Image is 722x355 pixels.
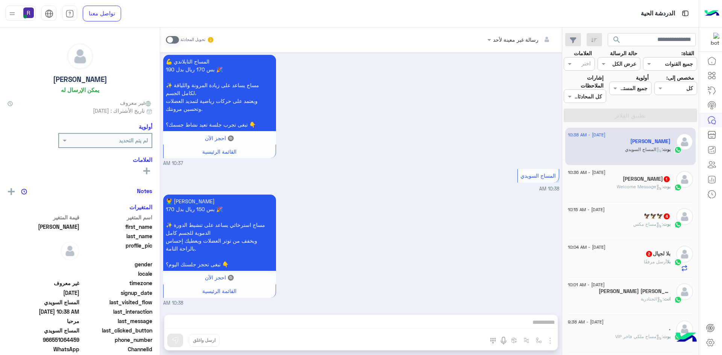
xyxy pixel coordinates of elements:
img: defaultAdmin.png [676,283,693,300]
h6: العلامات [8,156,152,163]
img: WhatsApp [674,221,682,228]
h6: Notes [137,187,152,194]
img: tab [681,9,690,18]
span: : المساج السويدي [625,147,663,152]
img: tab [45,9,53,18]
span: 10:38 AM [163,300,183,307]
h5: بلا لجپال [645,251,670,257]
label: مخصص إلى: [666,74,694,82]
img: defaultAdmin.png [676,320,693,337]
span: signup_date [81,289,153,297]
span: القائمة الرئيسية [202,288,237,294]
span: محمد [8,223,79,231]
span: null [8,270,79,278]
span: [DATE] - 10:01 AM [568,281,605,288]
span: القائمة الرئيسية [202,148,237,155]
span: انت [664,296,670,302]
span: 🔘 احجز الآن [205,135,234,141]
span: last_name [81,232,153,240]
img: defaultAdmin.png [676,133,693,150]
img: profile [8,9,17,18]
span: : Welcome Message [617,184,663,189]
img: WhatsApp [674,296,682,304]
h5: 🦅🦅🦅 [644,213,670,219]
label: إشارات الملاحظات [564,74,604,90]
span: : الجنادرية [641,296,664,302]
h5: . [669,325,670,332]
span: 10:38 AM [539,186,559,192]
span: [DATE] - 10:36 AM [568,169,605,176]
div: اختر [581,59,592,69]
label: القناة: [681,49,694,57]
span: أرسل مرفقًا [644,259,667,264]
img: WhatsApp [674,146,682,154]
span: مرحبا [8,317,79,325]
small: تحويل المحادثة [180,37,205,43]
h5: [PERSON_NAME] [53,75,107,84]
span: last_message [81,317,153,325]
img: hulul-logo.png [673,325,699,351]
span: غير معروف [8,279,79,287]
span: 10:37 AM [163,160,183,167]
button: search [608,33,626,49]
span: 1 [664,176,670,182]
span: 🔘 احجز الآن [205,274,234,281]
h6: أولوية [139,123,152,130]
img: defaultAdmin.png [676,208,693,225]
img: defaultAdmin.png [676,246,693,263]
img: userImage [23,8,34,18]
label: أولوية [636,74,649,82]
span: gender [81,260,153,268]
img: defaultAdmin.png [676,171,693,188]
span: قيمة المتغير [8,213,79,221]
span: ChannelId [81,345,153,353]
img: defaultAdmin.png [61,242,79,260]
span: بلا [667,259,670,264]
span: غير معروف [120,99,152,107]
img: 322853014244696 [706,33,719,46]
span: locale [81,270,153,278]
span: 2025-08-27T07:38:28.98Z [8,308,79,316]
p: الدردشة الحية [641,9,675,19]
span: 2 [646,251,652,257]
span: last_visited_flow [81,298,153,306]
span: timezone [81,279,153,287]
span: 966551064459 [8,336,79,344]
p: 27/8/2025, 10:38 AM [163,195,276,271]
span: 4 [664,213,670,219]
span: [DATE] - 10:15 AM [568,206,605,213]
h5: Zamir K [623,176,670,182]
span: [DATE] - 10:04 AM [568,244,605,251]
a: tab [62,6,77,21]
p: 27/8/2025, 10:37 AM [163,55,276,131]
button: تطبيق الفلاتر [564,109,697,122]
img: WhatsApp [674,258,682,266]
span: بوت [663,147,670,152]
span: المساج السويدي [8,326,79,334]
span: بوت [663,334,670,339]
span: اسم المتغير [81,213,153,221]
h6: المتغيرات [129,204,152,210]
span: last_clicked_button [81,326,153,334]
img: WhatsApp [674,184,682,191]
span: search [612,35,621,44]
span: profile_pic [81,242,153,259]
h6: يمكن الإرسال له [61,86,99,93]
span: المساج السويدي [520,172,556,179]
span: بوت [663,184,670,189]
label: حالة الرسالة [610,49,637,57]
span: [DATE] - 9:38 AM [568,319,604,325]
label: العلامات [574,49,592,57]
img: tab [65,9,74,18]
span: null [8,260,79,268]
span: last_interaction [81,308,153,316]
img: notes [21,189,27,195]
h5: محمد [630,138,670,145]
span: 2025-08-27T07:35:58.507Z [8,289,79,297]
a: تواصل معنا [83,6,121,21]
img: add [8,188,15,195]
button: ارسل واغلق [189,334,220,347]
img: defaultAdmin.png [67,44,93,69]
span: بوت [663,221,670,227]
span: المساج السويدي [8,298,79,306]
